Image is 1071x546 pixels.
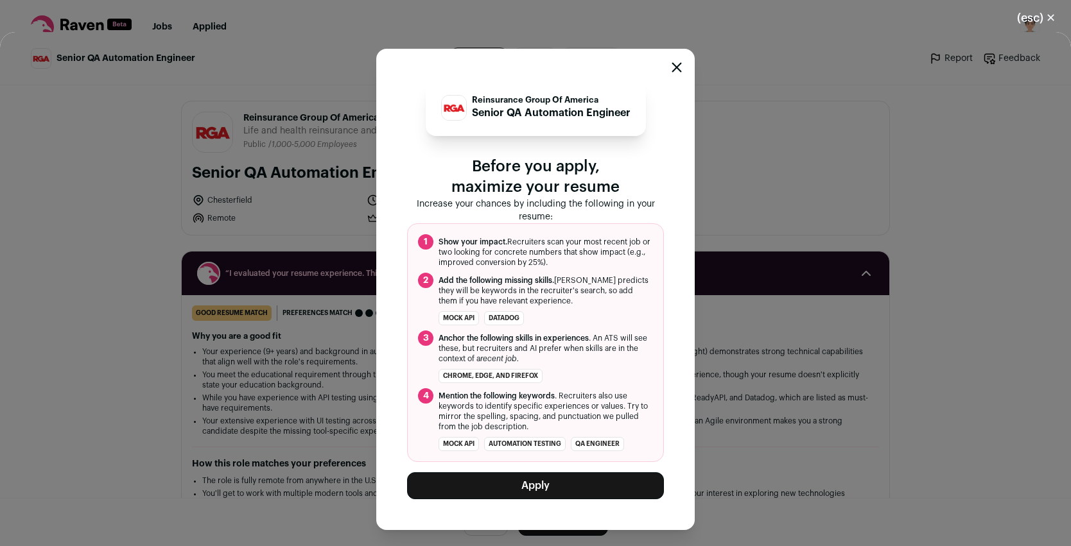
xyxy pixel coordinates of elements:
[439,275,653,306] span: [PERSON_NAME] predicts they will be keywords in the recruiter's search, so add them if you have r...
[571,437,624,451] li: QA Engineer
[439,437,479,451] li: mock API
[407,198,664,223] p: Increase your chances by including the following in your resume:
[442,96,466,120] img: a20a6aa21e6e8f84b8c3fdd8bef68921865a0d4cf01aa6532b6cd687b5334a0b.jpg
[439,391,653,432] span: . Recruiters also use keywords to identify specific experiences or values. Try to mirror the spel...
[439,392,555,400] span: Mention the following keywords
[1002,4,1071,32] button: Close modal
[418,273,433,288] span: 2
[418,330,433,346] span: 3
[407,157,664,198] p: Before you apply, maximize your resume
[439,333,653,364] span: . An ATS will see these, but recruiters and AI prefer when skills are in the context of a
[472,95,631,105] p: Reinsurance Group Of America
[439,369,543,383] li: Chrome, Edge, and Firefox
[439,277,554,284] span: Add the following missing skills.
[439,238,507,246] span: Show your impact.
[418,388,433,404] span: 4
[480,355,519,363] i: recent job.
[407,472,664,499] button: Apply
[472,105,631,121] p: Senior QA Automation Engineer
[439,311,479,325] li: mock API
[439,237,653,268] span: Recruiters scan your most recent job or two looking for concrete numbers that show impact (e.g., ...
[484,311,524,325] li: Datadog
[484,437,566,451] li: automation testing
[672,62,682,73] button: Close modal
[439,334,589,342] span: Anchor the following skills in experiences
[418,234,433,250] span: 1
